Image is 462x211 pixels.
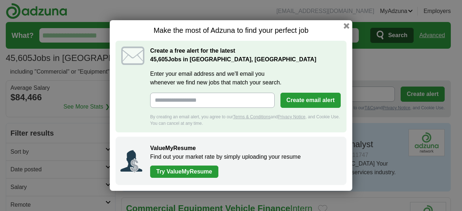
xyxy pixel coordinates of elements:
[150,47,341,64] h2: Create a free alert for the latest
[278,114,306,119] a: Privacy Notice
[280,93,341,108] button: Create email alert
[150,70,341,87] label: Enter your email address and we'll email you whenever we find new jobs that match your search.
[121,47,144,65] img: icon_email.svg
[150,114,341,127] div: By creating an email alert, you agree to our and , and Cookie Use. You can cancel at any time.
[233,114,270,119] a: Terms & Conditions
[115,26,346,35] h1: Make the most of Adzuna to find your perfect job
[150,55,168,64] span: 45,605
[150,153,339,161] p: Find out your market rate by simply uploading your resume
[150,144,339,153] h2: ValueMyResume
[150,166,218,178] a: Try ValueMyResume
[150,56,316,62] strong: Jobs in [GEOGRAPHIC_DATA], [GEOGRAPHIC_DATA]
